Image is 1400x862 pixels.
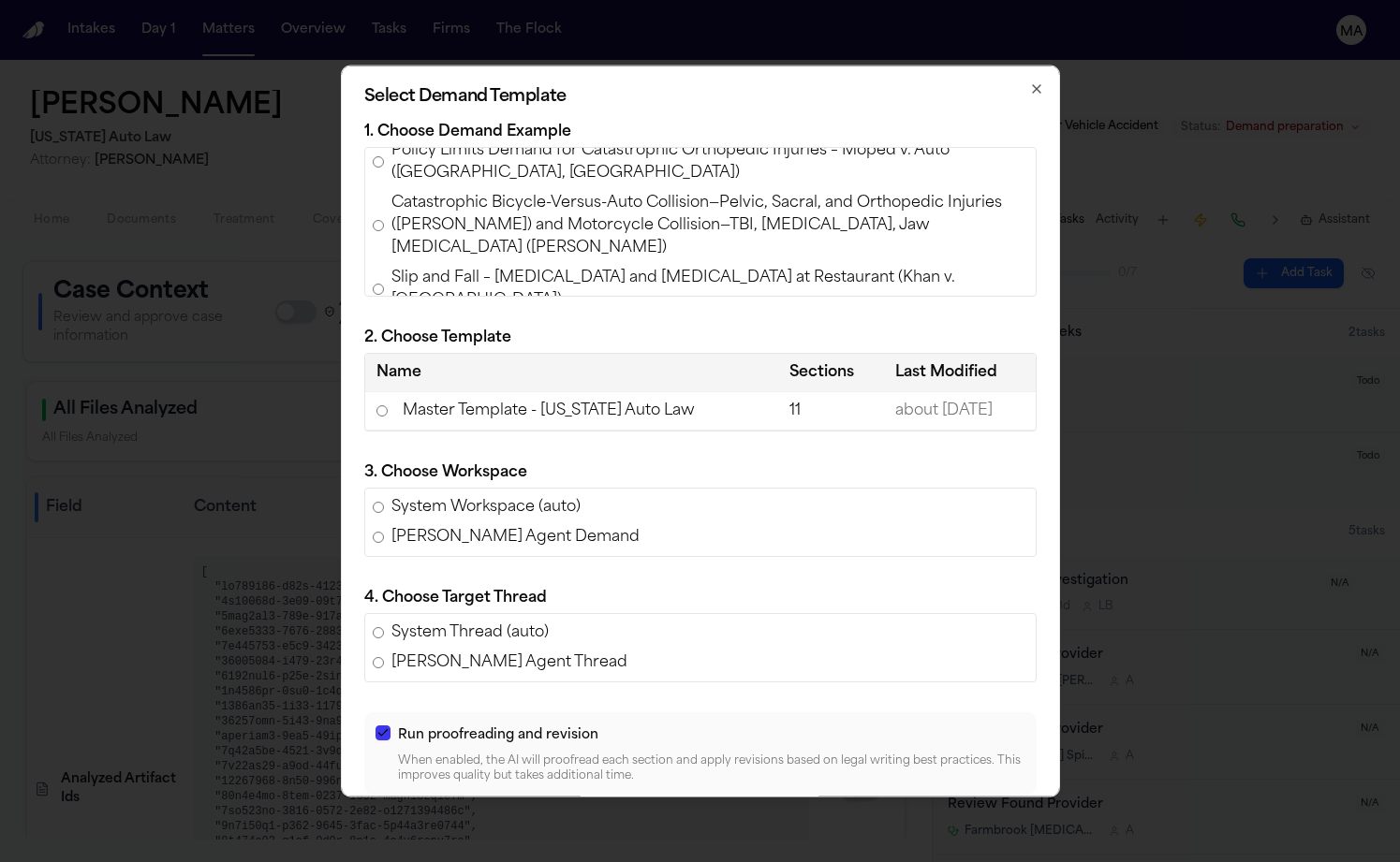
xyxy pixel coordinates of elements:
[365,391,779,430] td: Master Template - [US_STATE] Auto Law
[391,651,627,674] span: [PERSON_NAME] Agent Thread
[884,353,1035,391] th: Last Modified
[884,391,1035,431] td: about [DATE]
[373,502,384,513] input: System Workspace (auto)
[398,753,1025,783] p: When enabled, the AI will proofread each section and apply revisions based on legal writing best ...
[391,621,549,644] span: System Thread (auto)
[365,353,779,391] th: Name
[391,191,1028,258] span: Catastrophic Bicycle-Versus-Auto Collision—Pelvic, Sacral, and Orthopedic Injuries ([PERSON_NAME]...
[778,353,884,391] th: Sections
[364,120,1037,142] p: 1. Choose Demand Example
[391,266,1028,311] span: Slip and Fall – [MEDICAL_DATA] and [MEDICAL_DATA] at Restaurant (Khan v. [GEOGRAPHIC_DATA])
[391,496,581,519] span: System Workspace (auto)
[778,391,884,431] td: 11
[373,155,384,167] input: Policy Limits Demand for Catastrophic Orthopedic Injuries – Moped v. Auto ([GEOGRAPHIC_DATA], [GE...
[364,461,1037,484] p: 3. Choose Workspace
[364,326,1037,348] p: 2. Choose Template
[391,139,1028,183] span: Policy Limits Demand for Catastrophic Orthopedic Injuries – Moped v. Auto ([GEOGRAPHIC_DATA], [GE...
[373,532,384,543] input: [PERSON_NAME] Agent Demand
[364,587,1037,609] p: 4. Choose Target Thread
[373,627,384,638] input: System Thread (auto)
[364,88,1037,105] h2: Select Demand Template
[373,283,384,294] input: Slip and Fall – [MEDICAL_DATA] and [MEDICAL_DATA] at Restaurant (Khan v. [GEOGRAPHIC_DATA])
[373,657,384,668] input: [PERSON_NAME] Agent Thread
[398,728,598,742] span: Run proofreading and revision
[373,219,384,230] input: Catastrophic Bicycle-Versus-Auto Collision—Pelvic, Sacral, and Orthopedic Injuries ([PERSON_NAME]...
[391,526,640,548] span: [PERSON_NAME] Agent Demand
